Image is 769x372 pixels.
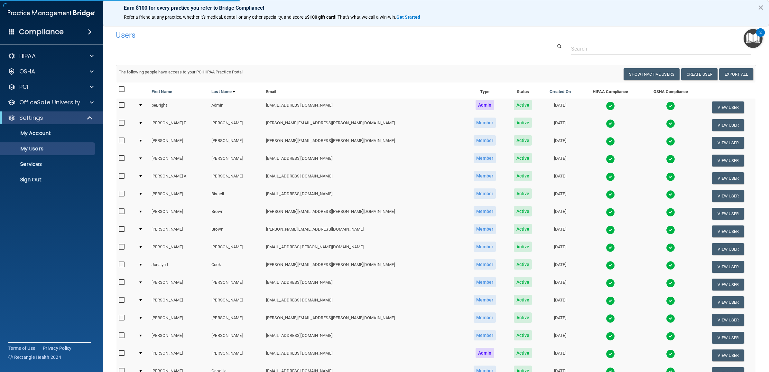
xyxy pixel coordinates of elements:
[540,116,580,134] td: [DATE]
[681,68,718,80] button: Create User
[19,27,64,36] h4: Compliance
[8,99,94,106] a: OfficeSafe University
[712,296,744,308] button: View User
[606,225,615,234] img: tick.e7d51cea.svg
[396,14,420,20] strong: Get Started
[211,88,235,96] a: Last Name
[474,312,496,323] span: Member
[149,99,209,116] td: beBright
[209,258,264,276] td: Cook
[606,190,615,199] img: tick.e7d51cea.svg
[4,176,92,183] p: Sign Out
[666,279,675,288] img: tick.e7d51cea.svg
[514,206,532,216] span: Active
[264,329,464,347] td: [EMAIL_ADDRESS][DOMAIN_NAME]
[712,137,744,149] button: View User
[464,83,505,99] th: Type
[209,240,264,258] td: [PERSON_NAME]
[4,146,92,152] p: My Users
[514,153,532,163] span: Active
[712,243,744,255] button: View User
[606,332,615,341] img: tick.e7d51cea.svg
[759,33,762,41] div: 2
[514,100,532,110] span: Active
[540,276,580,293] td: [DATE]
[264,187,464,205] td: [EMAIL_ADDRESS][DOMAIN_NAME]
[476,348,494,358] span: Admin
[540,329,580,347] td: [DATE]
[474,171,496,181] span: Member
[606,101,615,110] img: tick.e7d51cea.svg
[606,349,615,358] img: tick.e7d51cea.svg
[712,349,744,361] button: View User
[540,223,580,240] td: [DATE]
[149,293,209,311] td: [PERSON_NAME]
[149,276,209,293] td: [PERSON_NAME]
[666,208,675,217] img: tick.e7d51cea.svg
[580,83,641,99] th: HIPAA Compliance
[209,293,264,311] td: [PERSON_NAME]
[209,205,264,223] td: Brown
[209,187,264,205] td: Bissell
[474,153,496,163] span: Member
[606,261,615,270] img: tick.e7d51cea.svg
[264,169,464,187] td: [EMAIL_ADDRESS][DOMAIN_NAME]
[396,14,421,20] a: Get Started
[666,190,675,199] img: tick.e7d51cea.svg
[264,223,464,240] td: [PERSON_NAME][EMAIL_ADDRESS][DOMAIN_NAME]
[149,134,209,152] td: [PERSON_NAME]
[514,224,532,234] span: Active
[8,68,94,75] a: OSHA
[712,119,744,131] button: View User
[666,155,675,164] img: tick.e7d51cea.svg
[712,279,744,291] button: View User
[264,116,464,134] td: [PERSON_NAME][EMAIL_ADDRESS][PERSON_NAME][DOMAIN_NAME]
[514,330,532,340] span: Active
[540,293,580,311] td: [DATE]
[540,152,580,169] td: [DATE]
[19,68,35,75] p: OSHA
[8,114,93,122] a: Settings
[149,311,209,329] td: [PERSON_NAME]
[264,205,464,223] td: [PERSON_NAME][EMAIL_ADDRESS][PERSON_NAME][DOMAIN_NAME]
[43,345,72,351] a: Privacy Policy
[514,171,532,181] span: Active
[264,152,464,169] td: [EMAIL_ADDRESS][DOMAIN_NAME]
[666,172,675,181] img: tick.e7d51cea.svg
[540,169,580,187] td: [DATE]
[264,293,464,311] td: [EMAIL_ADDRESS][DOMAIN_NAME]
[264,99,464,116] td: [EMAIL_ADDRESS][DOMAIN_NAME]
[264,258,464,276] td: [PERSON_NAME][EMAIL_ADDRESS][PERSON_NAME][DOMAIN_NAME]
[712,332,744,344] button: View User
[209,99,264,116] td: Admin
[264,311,464,329] td: [PERSON_NAME][EMAIL_ADDRESS][PERSON_NAME][DOMAIN_NAME]
[514,348,532,358] span: Active
[540,134,580,152] td: [DATE]
[4,130,92,137] p: My Account
[514,242,532,252] span: Active
[264,347,464,364] td: [EMAIL_ADDRESS][DOMAIN_NAME]
[474,277,496,287] span: Member
[8,7,95,20] img: PMB logo
[19,52,36,60] p: HIPAA
[119,70,243,74] span: The following people have access to your PCIHIPAA Practice Portal
[264,83,464,99] th: Email
[666,101,675,110] img: tick.e7d51cea.svg
[666,332,675,341] img: tick.e7d51cea.svg
[540,258,580,276] td: [DATE]
[540,240,580,258] td: [DATE]
[209,329,264,347] td: [PERSON_NAME]
[606,172,615,181] img: tick.e7d51cea.svg
[514,135,532,146] span: Active
[152,88,172,96] a: First Name
[149,240,209,258] td: [PERSON_NAME]
[666,296,675,305] img: tick.e7d51cea.svg
[124,14,307,20] span: Refer a friend at any practice, whether it's medical, dental, or any other speciality, and score a
[540,187,580,205] td: [DATE]
[514,118,532,128] span: Active
[540,311,580,329] td: [DATE]
[476,100,494,110] span: Admin
[474,295,496,305] span: Member
[209,223,264,240] td: Brown
[666,261,675,270] img: tick.e7d51cea.svg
